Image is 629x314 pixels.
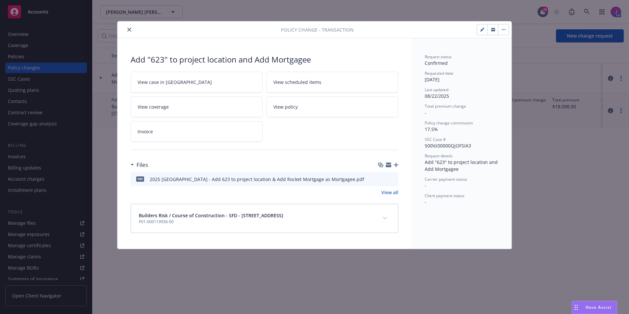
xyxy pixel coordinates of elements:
span: Total premium change [425,103,466,109]
a: View coverage [131,96,263,117]
span: Builders Risk / Course of Construction - SFD - [STREET_ADDRESS] [139,212,283,219]
span: View policy [273,103,298,110]
span: View coverage [138,103,169,110]
div: 2025 [GEOGRAPHIC_DATA] - Add 623 to project location & Add Rocket Mortgage as Mortgagee.pdf [150,176,364,183]
button: preview file [390,176,396,183]
span: Policy change commission [425,120,473,126]
span: Request status [425,54,452,60]
span: Last updated [425,87,448,92]
span: pdf [136,176,144,181]
h3: Files [137,161,148,169]
button: expand content [380,213,390,223]
span: - [425,199,426,205]
span: 17.5% [425,126,438,132]
span: View scheduled items [273,79,321,86]
span: Request details [425,153,453,159]
span: View case in [GEOGRAPHIC_DATA] [138,79,212,86]
span: Requested date [425,70,453,76]
button: Nova Assist [572,301,617,314]
div: Add "623" to project location and Add Mortgagee [131,54,398,65]
a: View all [381,189,398,196]
div: Drag to move [572,301,580,314]
div: Builders Risk / Course of Construction - SFD - [STREET_ADDRESS]P01-000119956-00expand content [131,204,398,233]
span: Client payment status [425,193,465,198]
span: 08/22/2025 [425,93,449,99]
span: P01-000119956-00 [139,219,283,225]
a: View policy [266,96,398,117]
span: Confirmed [425,60,448,66]
span: [DATE] [425,76,440,83]
a: Invoice [131,121,263,142]
span: Carrier payment status [425,176,467,182]
span: - [425,110,426,116]
div: Files [131,161,148,169]
a: View scheduled items [266,72,398,92]
span: - [425,182,426,189]
span: SSC Case # [425,137,446,142]
button: close [125,26,133,34]
button: download file [379,176,385,183]
span: Invoice [138,128,153,135]
a: View case in [GEOGRAPHIC_DATA] [131,72,263,92]
span: 500Vz00000QjOFSIA3 [425,143,471,149]
span: Add "623" to project location and Add Mortgagee [425,159,499,172]
span: Nova Assist [586,304,612,310]
span: Policy change - Transaction [281,26,354,33]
